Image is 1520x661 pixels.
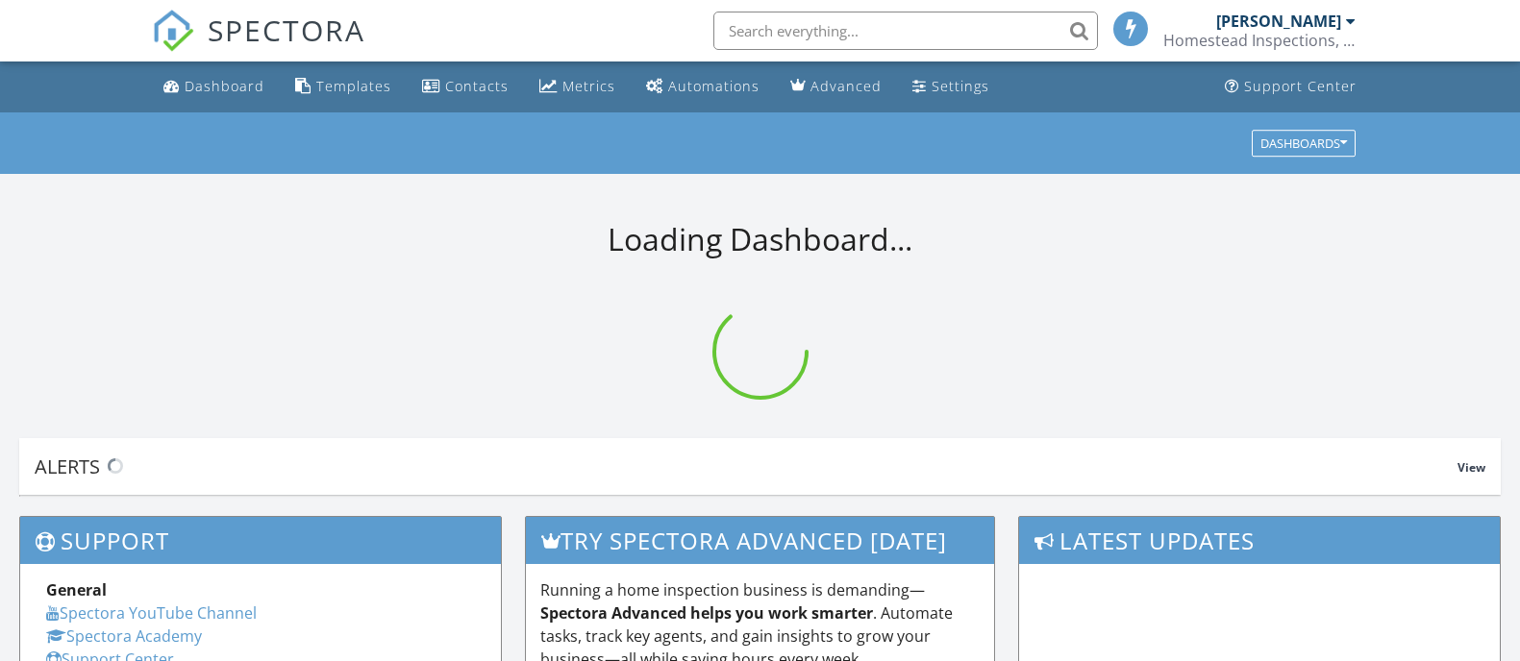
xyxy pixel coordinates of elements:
a: Settings [905,69,997,105]
div: Homestead Inspections, LLC [1163,31,1356,50]
h3: Try spectora advanced [DATE] [526,517,995,564]
div: Dashboard [185,77,264,95]
h3: Latest Updates [1019,517,1500,564]
a: Spectora YouTube Channel [46,602,257,624]
strong: General [46,579,107,600]
a: Templates [287,69,399,105]
div: Templates [316,77,391,95]
div: Settings [932,77,989,95]
a: Dashboard [156,69,272,105]
div: Metrics [562,77,615,95]
h3: Support [20,517,501,564]
strong: Spectora Advanced helps you work smarter [540,602,873,624]
div: Dashboards [1260,136,1347,150]
a: Metrics [532,69,623,105]
a: Automations (Basic) [638,69,767,105]
input: Search everything... [713,12,1098,50]
span: View [1458,459,1485,476]
div: [PERSON_NAME] [1216,12,1341,31]
div: Contacts [445,77,509,95]
a: Advanced [783,69,889,105]
a: SPECTORA [152,26,365,66]
a: Contacts [414,69,516,105]
img: The Best Home Inspection Software - Spectora [152,10,194,52]
button: Dashboards [1252,130,1356,157]
span: SPECTORA [208,10,365,50]
a: Spectora Academy [46,625,202,647]
div: Automations [668,77,760,95]
div: Alerts [35,453,1458,479]
div: Support Center [1244,77,1357,95]
div: Advanced [810,77,882,95]
a: Support Center [1217,69,1364,105]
